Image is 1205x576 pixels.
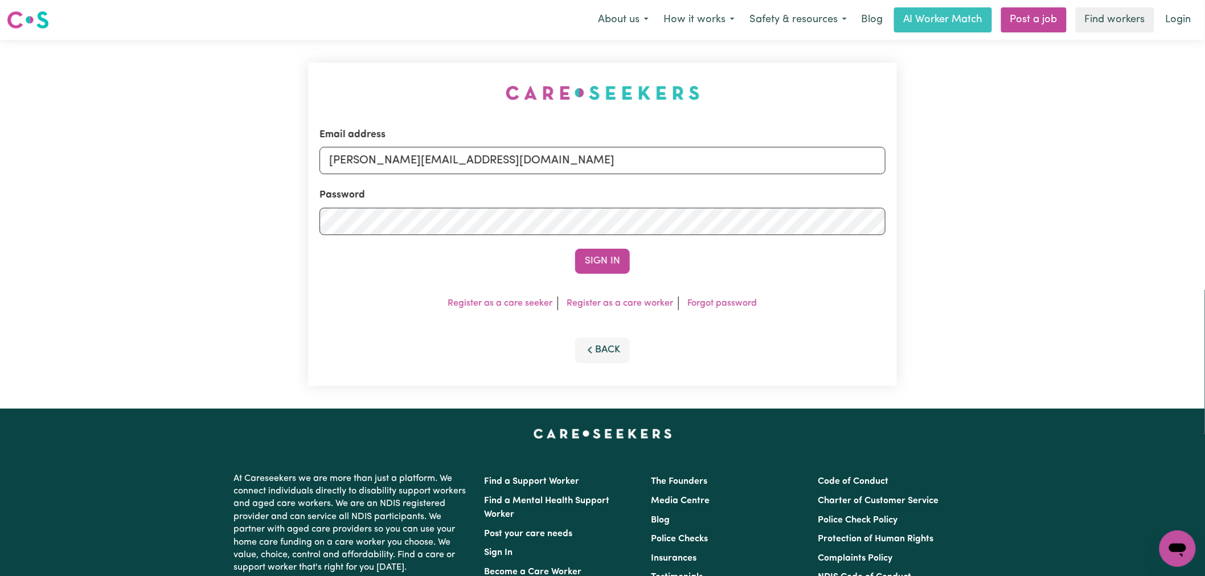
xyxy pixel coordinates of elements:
[1159,7,1198,32] a: Login
[484,496,609,519] a: Find a Mental Health Support Worker
[818,516,898,525] a: Police Check Policy
[818,554,893,563] a: Complaints Policy
[575,249,630,274] button: Sign In
[484,477,579,486] a: Find a Support Worker
[319,127,386,142] label: Email address
[818,496,939,505] a: Charter of Customer Service
[688,299,757,308] a: Forgot password
[567,299,674,308] a: Register as a care worker
[319,188,365,203] label: Password
[1001,7,1067,32] a: Post a job
[651,554,696,563] a: Insurances
[591,8,656,32] button: About us
[818,477,889,486] a: Code of Conduct
[651,477,707,486] a: The Founders
[651,534,708,544] a: Police Checks
[484,548,513,557] a: Sign In
[651,496,710,505] a: Media Centre
[894,7,992,32] a: AI Worker Match
[1159,530,1196,567] iframe: Button to launch messaging window
[818,534,934,544] a: Protection of Human Rights
[534,429,672,438] a: Careseekers home page
[575,338,630,363] button: Back
[484,529,572,538] a: Post your care needs
[319,147,886,174] input: Email address
[742,8,854,32] button: Safety & resources
[651,516,670,525] a: Blog
[656,8,742,32] button: How it works
[854,7,890,32] a: Blog
[1076,7,1154,32] a: Find workers
[7,7,49,33] a: Careseekers logo
[7,10,49,30] img: Careseekers logo
[448,299,553,308] a: Register as a care seeker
